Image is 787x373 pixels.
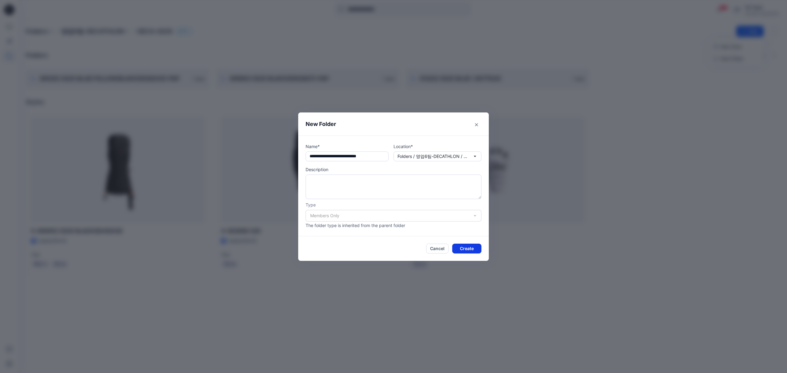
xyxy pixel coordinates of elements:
p: Description [306,166,481,173]
p: Folders / 영업6팀-DECATHLON / DECA-SS25 [397,153,468,160]
p: Type [306,202,481,208]
p: Location* [393,143,481,150]
button: Create [452,244,481,253]
p: The folder type is inherited from the parent folder [306,222,481,229]
button: Cancel [426,244,449,253]
header: New Folder [298,112,489,135]
button: Close [472,120,481,130]
button: Folders / 영업6팀-DECATHLON / DECA-SS25 [393,151,481,161]
p: Name* [306,143,389,150]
